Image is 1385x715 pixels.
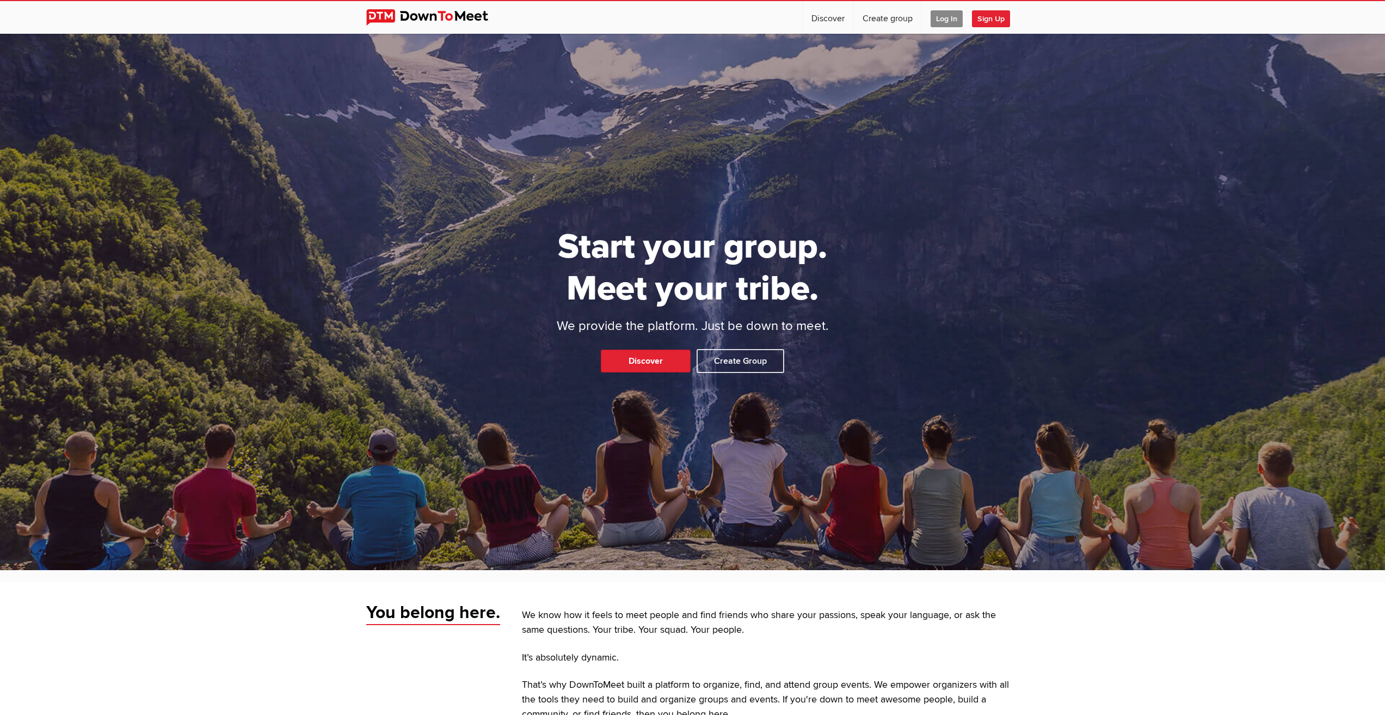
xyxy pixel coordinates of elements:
[931,10,963,27] span: Log In
[922,1,971,34] a: Log In
[366,9,505,26] img: DownToMeet
[601,350,691,372] a: Discover
[972,1,1019,34] a: Sign Up
[972,10,1010,27] span: Sign Up
[522,608,1019,638] p: We know how it feels to meet people and find friends who share your passions, speak your language...
[366,602,500,626] span: You belong here.
[697,349,784,373] a: Create Group
[803,1,853,34] a: Discover
[522,651,1019,665] p: It’s absolutely dynamic.
[854,1,921,34] a: Create group
[516,226,870,310] h1: Start your group. Meet your tribe.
